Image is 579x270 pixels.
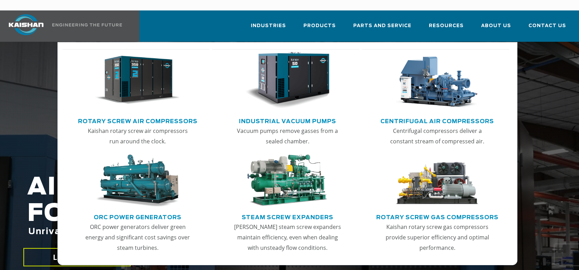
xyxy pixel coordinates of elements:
p: Centrifugal compressors deliver a constant stream of compressed air. [384,126,491,146]
span: Resources [429,22,464,30]
a: Industrial Vacuum Pumps [239,115,336,126]
img: thumb-ORC-Power-Generators [95,154,180,207]
a: LEARN MORE [23,248,131,267]
a: Resources [429,17,464,40]
h2: AIR COMPRESSORS FOR THE [27,174,463,258]
a: Steam Screw Expanders [241,211,333,222]
a: Centrifugal Air Compressors [380,115,494,126]
span: Products [303,22,336,30]
img: thumb-Rotary-Screw-Gas-Compressors [395,154,479,207]
img: thumb-Centrifugal-Air-Compressors [395,52,479,109]
span: Parts and Service [353,22,411,30]
span: About Us [481,22,511,30]
a: About Us [481,17,511,40]
p: Vacuum pumps remove gasses from a sealed chamber. [234,126,341,146]
img: Engineering the future [52,23,122,26]
a: Contact Us [528,17,566,40]
p: ORC power generators deliver green energy and significant cost savings over steam turbines. [84,222,191,253]
img: thumb-Steam-Screw-Expanders [245,154,330,207]
a: Industries [251,17,286,40]
img: thumb-Rotary-Screw-Air-Compressors [95,52,180,109]
a: ORC Power Generators [94,211,182,222]
p: Kaishan rotary screw air compressors run around the clock. [84,126,191,146]
span: LEARN MORE [53,252,101,262]
img: thumb-Industrial-Vacuum-Pumps [245,52,330,109]
a: Products [303,17,336,40]
a: Parts and Service [353,17,411,40]
span: Industries [251,22,286,30]
p: Kaishan rotary screw gas compressors provide superior efficiency and optimal performance. [384,222,491,253]
p: [PERSON_NAME] steam screw expanders maintain efficiency, even when dealing with unsteady flow con... [234,222,341,253]
a: Rotary Screw Gas Compressors [376,211,498,222]
a: Rotary Screw Air Compressors [78,115,197,126]
span: Contact Us [528,22,566,30]
span: Unrivaled performance with up to 35% energy cost savings. [28,228,326,236]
